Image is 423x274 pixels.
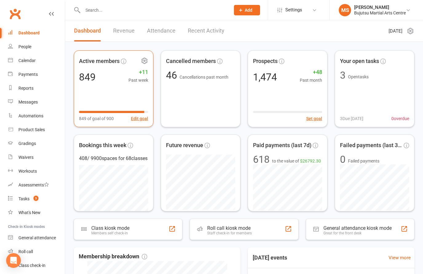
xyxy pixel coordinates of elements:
[91,225,129,231] div: Class kiosk mode
[8,123,65,137] a: Product Sales
[79,57,120,66] span: Active members
[323,225,392,231] div: General attendance kiosk mode
[166,57,216,66] span: Cancelled members
[340,155,346,164] div: 0
[207,225,252,231] div: Roll call kiosk mode
[34,196,38,201] span: 3
[8,206,65,220] a: What's New
[91,231,129,235] div: Members self check-in
[18,235,56,240] div: General attendance
[340,141,402,150] span: Failed payments (last 30d)
[79,115,114,122] span: 849 of goal of 900
[128,77,148,84] span: Past week
[81,6,226,14] input: Search...
[234,5,260,15] button: Add
[180,75,228,80] span: Cancellations past month
[8,178,65,192] a: Assessments
[18,44,31,49] div: People
[166,69,180,81] span: 46
[18,72,38,77] div: Payments
[188,20,224,41] a: Recent Activity
[340,57,379,66] span: Your open tasks
[8,259,65,272] a: Class kiosk mode
[18,196,30,201] div: Tasks
[340,115,363,122] span: 3 Due [DATE]
[74,20,101,41] a: Dashboard
[8,109,65,123] a: Automations
[389,254,411,261] a: View more
[128,68,148,77] span: +11
[348,158,379,164] span: Failed payments
[389,27,402,35] span: [DATE]
[253,72,277,82] div: 1,474
[18,141,36,146] div: Gradings
[147,20,176,41] a: Attendance
[18,182,49,187] div: Assessments
[8,164,65,178] a: Workouts
[253,57,278,66] span: Prospects
[8,151,65,164] a: Waivers
[18,86,34,91] div: Reports
[113,20,135,41] a: Revenue
[300,159,321,163] span: $26792.30
[306,115,322,122] button: Set goal
[79,72,96,82] div: 849
[354,5,406,10] div: [PERSON_NAME]
[8,137,65,151] a: Gradings
[323,231,392,235] div: Great for the front desk
[18,249,33,254] div: Roll call
[272,158,321,164] span: to the value of
[18,58,36,63] div: Calendar
[245,8,252,13] span: Add
[79,155,148,162] div: 408 / 9900 spaces for 68 classes
[8,54,65,68] a: Calendar
[207,231,252,235] div: Staff check-in for members
[79,141,126,150] span: Bookings this week
[18,113,43,118] div: Automations
[18,100,38,104] div: Messages
[6,253,21,268] div: Open Intercom Messenger
[300,68,322,77] span: +48
[391,115,409,122] span: 0 overdue
[253,141,311,150] span: Paid payments (last 7d)
[18,155,34,160] div: Waivers
[18,169,37,174] div: Workouts
[8,26,65,40] a: Dashboard
[8,81,65,95] a: Reports
[340,70,346,80] div: 3
[8,231,65,245] a: General attendance kiosk mode
[354,10,406,16] div: Bujutsu Martial Arts Centre
[348,74,369,79] span: Open tasks
[18,263,45,268] div: Class check-in
[131,115,148,122] button: Edit goal
[18,30,40,35] div: Dashboard
[8,245,65,259] a: Roll call
[8,192,65,206] a: Tasks 3
[18,127,45,132] div: Product Sales
[285,3,302,17] span: Settings
[253,155,270,164] div: 618
[8,95,65,109] a: Messages
[7,6,23,22] a: Clubworx
[18,210,41,215] div: What's New
[300,77,322,84] span: Past month
[79,252,147,261] span: Membership breakdown
[8,68,65,81] a: Payments
[248,252,292,263] h3: [DATE] events
[8,40,65,54] a: People
[339,4,351,16] div: MS
[166,141,203,150] span: Future revenue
